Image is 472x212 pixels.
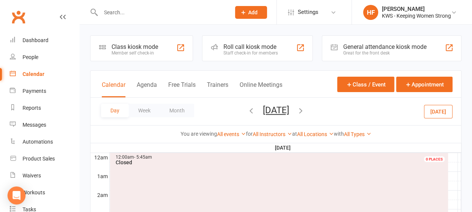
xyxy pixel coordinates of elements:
div: General attendance kiosk mode [343,43,427,50]
button: [DATE] [424,104,452,118]
div: KWS - Keeping Women Strong [382,12,451,19]
button: Add [235,6,267,19]
a: Calendar [10,66,79,83]
div: HF [363,5,378,20]
div: Automations [23,139,53,145]
th: 12am [90,153,109,162]
button: Class / Event [337,77,394,92]
th: 2am [90,190,109,200]
button: Trainers [207,81,228,97]
button: Month [160,104,194,117]
a: Workouts [10,184,79,201]
div: Open Intercom Messenger [8,186,26,204]
div: 0 PLACES [424,156,445,162]
div: Workouts [23,189,45,195]
div: Member self check-in [112,50,158,56]
div: [PERSON_NAME] [382,6,451,12]
span: Settings [298,4,318,21]
th: [DATE] [109,143,458,153]
a: Payments [10,83,79,100]
div: Waivers [23,173,41,179]
a: Dashboard [10,32,79,49]
a: Waivers [10,167,79,184]
button: Agenda [137,81,157,97]
strong: You are viewing [181,131,217,137]
button: Online Meetings [240,81,282,97]
div: Calendar [23,71,44,77]
a: All Types [344,131,371,137]
div: Roll call kiosk mode [223,43,278,50]
a: All Instructors [253,131,292,137]
span: Add [248,9,258,15]
button: Day [101,104,129,117]
span: - 5:45am [134,154,152,160]
div: Class kiosk mode [112,43,158,50]
a: Messages [10,117,79,133]
a: People [10,49,79,66]
div: People [23,54,38,60]
a: Automations [10,133,79,150]
button: Appointment [396,77,452,92]
button: Calendar [102,81,125,97]
strong: with [334,131,344,137]
a: Reports [10,100,79,117]
div: Reports [23,105,41,111]
div: Messages [23,122,46,128]
div: Staff check-in for members [223,50,278,56]
div: Dashboard [23,37,48,43]
button: Free Trials [168,81,196,97]
div: Payments [23,88,46,94]
span: Closed [116,159,132,165]
strong: for [246,131,253,137]
a: Product Sales [10,150,79,167]
th: 1am [90,171,109,181]
strong: at [292,131,297,137]
button: Week [129,104,160,117]
a: All Locations [297,131,334,137]
a: All events [217,131,246,137]
div: Product Sales [23,156,55,162]
div: 12:00am [115,155,446,160]
input: Search... [98,7,225,18]
a: Clubworx [9,8,28,26]
button: [DATE] [263,105,289,115]
div: Great for the front desk [343,50,427,56]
